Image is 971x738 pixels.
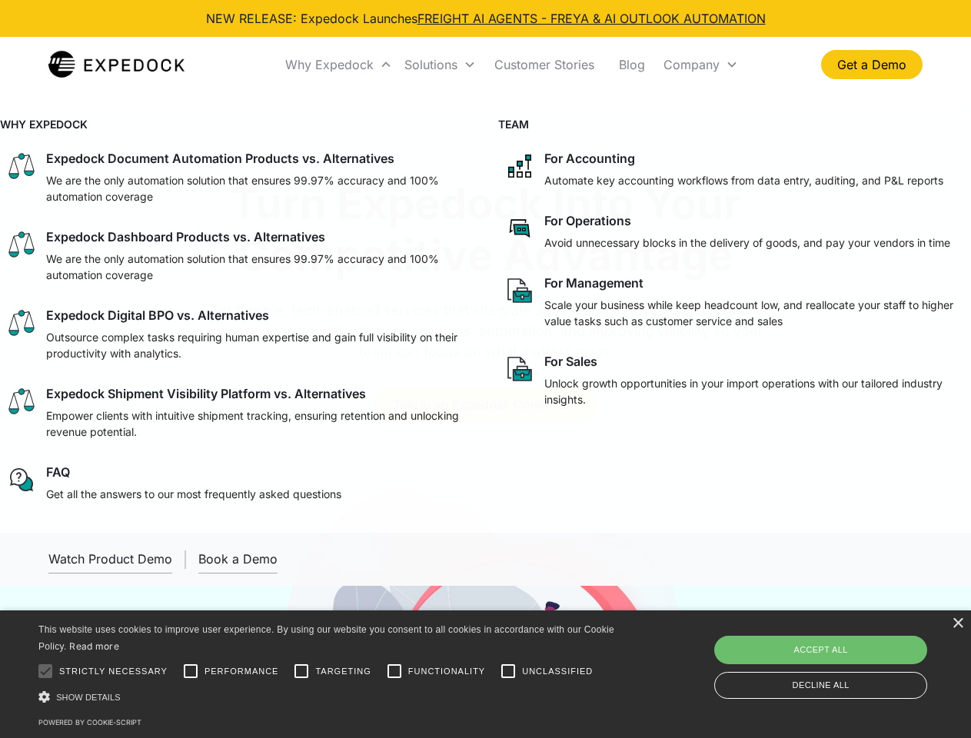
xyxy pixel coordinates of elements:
img: paper and bag icon [504,275,535,306]
div: For Operations [544,213,631,228]
div: NEW RELEASE: Expedock Launches [206,9,766,28]
a: Read more [69,640,119,652]
img: scale icon [6,386,37,417]
div: Company [657,38,744,91]
div: For Sales [544,354,597,369]
img: paper and bag icon [504,354,535,384]
a: open lightbox [48,545,172,573]
iframe: Chat Widget [715,572,971,738]
img: scale icon [6,307,37,338]
img: scale icon [6,229,37,260]
div: Show details [38,689,620,705]
div: Watch Product Demo [48,551,172,567]
p: We are the only automation solution that ensures 99.97% accuracy and 100% automation coverage [46,251,467,283]
img: scale icon [6,151,37,181]
p: Automate key accounting workflows from data entry, auditing, and P&L reports [544,172,943,188]
p: Outsource complex tasks requiring human expertise and gain full visibility on their productivity ... [46,329,467,361]
div: For Accounting [544,151,635,166]
p: Scale your business while keep headcount low, and reallocate your staff to higher value tasks suc... [544,297,966,329]
p: Get all the answers to our most frequently asked questions [46,486,341,502]
a: home [48,49,185,80]
div: Why Expedock [279,38,398,91]
div: Book a Demo [198,551,278,567]
div: Solutions [404,57,457,72]
div: Why Expedock [285,57,374,72]
span: This website uses cookies to improve user experience. By using our website you consent to all coo... [38,624,614,653]
a: Customer Stories [482,38,607,91]
span: Targeting [315,665,371,678]
a: FREIGHT AI AGENTS - FREYA & AI OUTLOOK AUTOMATION [417,11,766,26]
span: Functionality [408,665,485,678]
p: Unlock growth opportunities in your import operations with our tailored industry insights. [544,375,966,407]
a: Book a Demo [198,545,278,573]
div: FAQ [46,464,70,480]
div: Expedock Dashboard Products vs. Alternatives [46,229,325,244]
span: Performance [205,665,279,678]
p: We are the only automation solution that ensures 99.97% accuracy and 100% automation coverage [46,172,467,204]
p: Empower clients with intuitive shipment tracking, ensuring retention and unlocking revenue potent... [46,407,467,440]
a: Get a Demo [821,50,923,79]
a: Blog [607,38,657,91]
img: rectangular chat bubble icon [504,213,535,244]
div: Expedock Document Automation Products vs. Alternatives [46,151,394,166]
a: Powered by cookie-script [38,718,141,726]
span: Show details [56,693,121,702]
span: Unclassified [522,665,593,678]
div: Expedock Shipment Visibility Platform vs. Alternatives [46,386,366,401]
img: regular chat bubble icon [6,464,37,495]
span: Strictly necessary [59,665,168,678]
div: Solutions [398,38,482,91]
img: network like icon [504,151,535,181]
img: Expedock Logo [48,49,185,80]
div: Company [663,57,720,72]
div: For Management [544,275,643,291]
div: Expedock Digital BPO vs. Alternatives [46,307,269,323]
p: Avoid unnecessary blocks in the delivery of goods, and pay your vendors in time [544,234,950,251]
